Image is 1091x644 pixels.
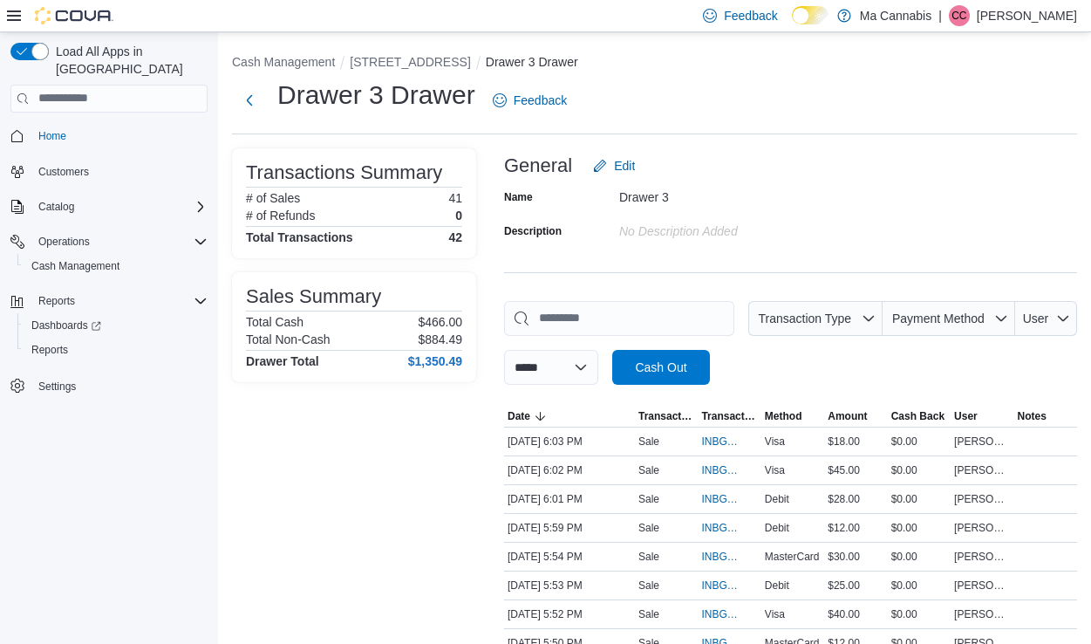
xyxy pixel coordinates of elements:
[883,301,1015,336] button: Payment Method
[504,190,533,204] label: Name
[504,301,734,336] input: This is a search bar. As you type, the results lower in the page will automatically filter.
[504,431,635,452] div: [DATE] 6:03 PM
[701,550,740,564] span: INBGCP-114127
[888,546,951,567] div: $0.00
[1015,301,1077,336] button: User
[701,575,757,596] button: INBGCP-114125
[277,78,475,113] h1: Drawer 3 Drawer
[638,550,659,564] p: Sale
[246,354,319,368] h4: Drawer Total
[38,129,66,143] span: Home
[824,406,887,427] button: Amount
[486,83,574,118] a: Feedback
[31,161,208,182] span: Customers
[954,409,978,423] span: User
[246,315,303,329] h6: Total Cash
[38,235,90,249] span: Operations
[514,92,567,109] span: Feedback
[504,224,562,238] label: Description
[701,460,757,481] button: INBGCP-114130
[3,289,215,313] button: Reports
[891,409,944,423] span: Cash Back
[638,463,659,477] p: Sale
[448,191,462,205] p: 41
[701,431,757,452] button: INBGCP-114131
[504,546,635,567] div: [DATE] 5:54 PM
[954,607,1010,621] span: [PERSON_NAME]
[504,406,635,427] button: Date
[504,517,635,538] div: [DATE] 5:59 PM
[701,492,740,506] span: INBGCP-114129
[31,291,82,312] button: Reports
[246,209,315,223] h6: # of Refunds
[3,230,215,254] button: Operations
[31,374,208,396] span: Settings
[504,155,572,176] h3: General
[246,162,442,183] h3: Transactions Summary
[350,55,470,69] button: [STREET_ADDRESS]
[486,55,578,69] button: Drawer 3 Drawer
[1023,312,1049,325] span: User
[765,409,802,423] span: Method
[586,148,642,183] button: Edit
[448,230,462,244] h4: 42
[38,380,76,394] span: Settings
[418,332,462,346] p: $884.49
[954,579,1010,593] span: [PERSON_NAME]
[758,312,851,325] span: Transaction Type
[504,604,635,625] div: [DATE] 5:52 PM
[638,521,659,535] p: Sale
[31,126,73,147] a: Home
[24,339,75,360] a: Reports
[35,7,113,24] img: Cova
[232,83,267,118] button: Next
[954,463,1010,477] span: [PERSON_NAME]
[24,256,208,277] span: Cash Management
[701,435,740,449] span: INBGCP-114131
[765,550,820,564] span: MasterCard
[3,159,215,184] button: Customers
[977,5,1077,26] p: [PERSON_NAME]
[246,332,331,346] h6: Total Non-Cash
[765,579,789,593] span: Debit
[698,406,760,427] button: Transaction #
[504,489,635,510] div: [DATE] 6:01 PM
[954,521,1010,535] span: [PERSON_NAME]
[765,521,789,535] span: Debit
[638,579,659,593] p: Sale
[954,550,1010,564] span: [PERSON_NAME]
[701,604,757,625] button: INBGCP-114123
[246,191,300,205] h6: # of Sales
[619,217,853,238] div: No Description added
[17,338,215,362] button: Reports
[765,435,785,449] span: Visa
[888,406,951,427] button: Cash Back
[828,521,860,535] span: $12.00
[954,492,1010,506] span: [PERSON_NAME]
[888,604,951,625] div: $0.00
[954,435,1010,449] span: [PERSON_NAME]
[638,409,694,423] span: Transaction Type
[504,460,635,481] div: [DATE] 6:02 PM
[828,463,860,477] span: $45.00
[3,123,215,148] button: Home
[638,492,659,506] p: Sale
[828,607,860,621] span: $40.00
[765,492,789,506] span: Debit
[31,376,83,397] a: Settings
[31,259,119,273] span: Cash Management
[232,55,335,69] button: Cash Management
[24,339,208,360] span: Reports
[888,431,951,452] div: $0.00
[765,463,785,477] span: Visa
[701,463,740,477] span: INBGCP-114130
[17,313,215,338] a: Dashboards
[614,157,635,175] span: Edit
[724,7,777,24] span: Feedback
[3,373,215,398] button: Settings
[701,517,757,538] button: INBGCP-114128
[504,575,635,596] div: [DATE] 5:53 PM
[1014,406,1077,427] button: Notes
[246,230,353,244] h4: Total Transactions
[792,6,828,24] input: Dark Mode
